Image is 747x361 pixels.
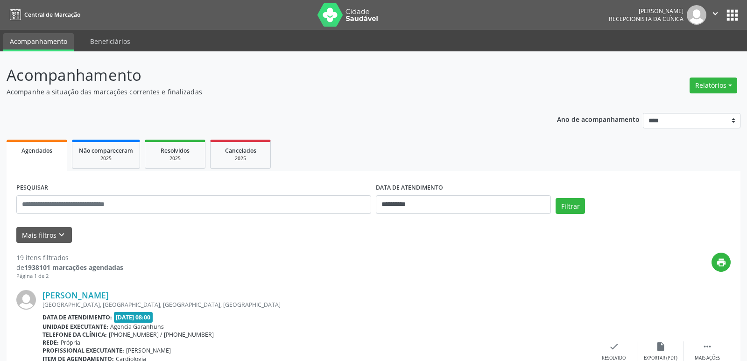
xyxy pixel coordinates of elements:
[609,7,684,15] div: [PERSON_NAME]
[42,290,109,300] a: [PERSON_NAME]
[42,339,59,347] b: Rede:
[16,227,72,243] button: Mais filtroskeyboard_arrow_down
[710,8,720,19] i: 
[42,347,124,354] b: Profissional executante:
[16,253,123,262] div: 19 itens filtrados
[706,5,724,25] button: 
[21,147,52,155] span: Agendados
[217,155,264,162] div: 2025
[556,198,585,214] button: Filtrar
[24,11,80,19] span: Central de Marcação
[42,323,108,331] b: Unidade executante:
[42,301,591,309] div: [GEOGRAPHIC_DATA], [GEOGRAPHIC_DATA], [GEOGRAPHIC_DATA], [GEOGRAPHIC_DATA]
[609,341,619,352] i: check
[24,263,123,272] strong: 1938101 marcações agendadas
[61,339,80,347] span: Própria
[609,15,684,23] span: Recepcionista da clínica
[16,181,48,195] label: PESQUISAR
[114,312,153,323] span: [DATE] 08:00
[7,7,80,22] a: Central de Marcação
[110,323,164,331] span: Agencia Garanhuns
[687,5,706,25] img: img
[16,262,123,272] div: de
[3,33,74,51] a: Acompanhamento
[79,147,133,155] span: Não compareceram
[161,147,190,155] span: Resolvidos
[16,272,123,280] div: Página 1 de 2
[56,230,67,240] i: keyboard_arrow_down
[712,253,731,272] button: print
[42,331,107,339] b: Telefone da clínica:
[655,341,666,352] i: insert_drive_file
[724,7,740,23] button: apps
[126,347,171,354] span: [PERSON_NAME]
[376,181,443,195] label: DATA DE ATENDIMENTO
[557,113,640,125] p: Ano de acompanhamento
[690,78,737,93] button: Relatórios
[109,331,214,339] span: [PHONE_NUMBER] / [PHONE_NUMBER]
[7,87,520,97] p: Acompanhe a situação das marcações correntes e finalizadas
[16,290,36,310] img: img
[702,341,712,352] i: 
[79,155,133,162] div: 2025
[225,147,256,155] span: Cancelados
[152,155,198,162] div: 2025
[7,64,520,87] p: Acompanhamento
[716,257,726,268] i: print
[84,33,137,50] a: Beneficiários
[42,313,112,321] b: Data de atendimento:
